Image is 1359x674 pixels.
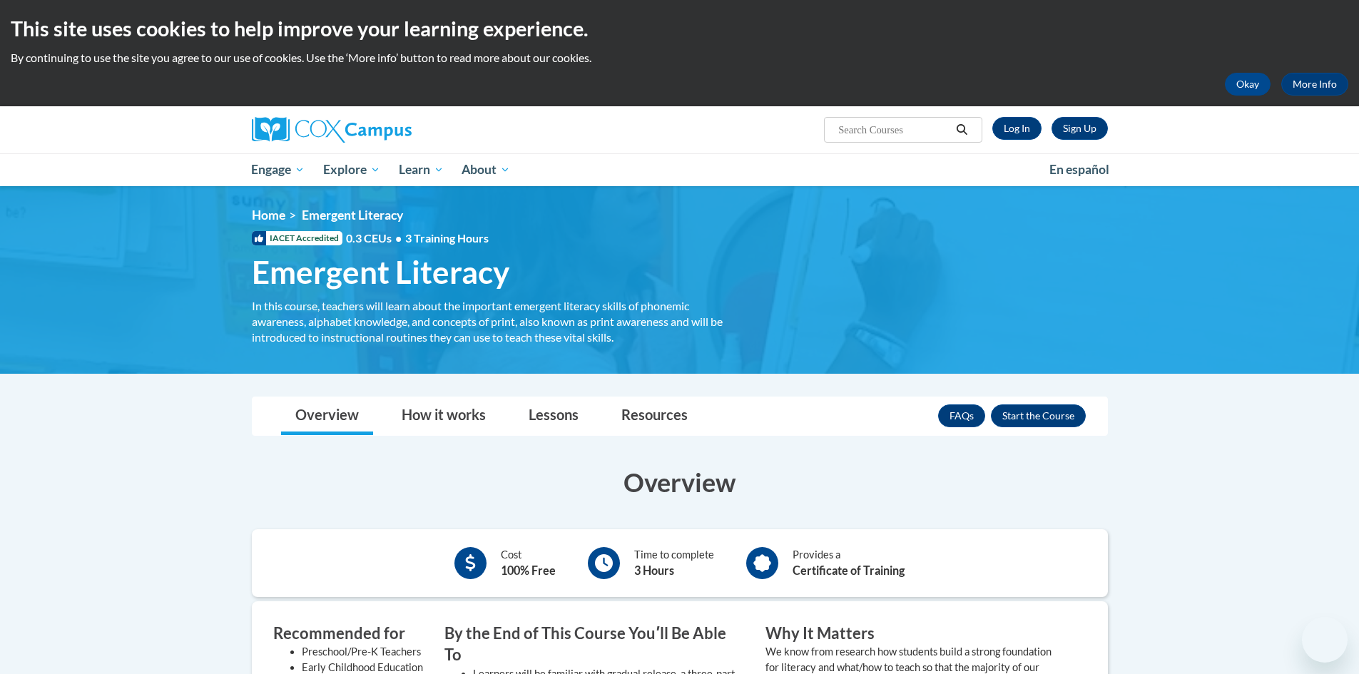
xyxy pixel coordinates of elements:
[281,397,373,435] a: Overview
[951,121,972,138] button: Search
[793,547,905,579] div: Provides a
[390,153,453,186] a: Learn
[302,208,403,223] span: Emergent Literacy
[387,397,500,435] a: How it works
[634,563,674,577] b: 3 Hours
[1049,162,1109,177] span: En español
[252,117,412,143] img: Cox Campus
[444,623,744,667] h3: By the End of This Course Youʹll Be Able To
[273,623,423,645] h3: Recommended for
[452,153,519,186] a: About
[501,563,556,577] b: 100% Free
[252,298,744,345] div: In this course, teachers will learn about the important emergent literacy skills of phonemic awar...
[252,253,509,291] span: Emergent Literacy
[346,230,489,246] span: 0.3 CEUs
[252,208,285,223] a: Home
[634,547,714,579] div: Time to complete
[252,464,1108,500] h3: Overview
[765,623,1065,645] h3: Why It Matters
[314,153,390,186] a: Explore
[251,161,305,178] span: Engage
[793,563,905,577] b: Certificate of Training
[399,161,444,178] span: Learn
[395,231,402,245] span: •
[1040,155,1119,185] a: En español
[514,397,593,435] a: Lessons
[462,161,510,178] span: About
[938,404,985,427] a: FAQs
[252,231,342,245] span: IACET Accredited
[302,644,423,660] li: Preschool/Pre-K Teachers
[1281,73,1348,96] a: More Info
[11,14,1348,43] h2: This site uses cookies to help improve your learning experience.
[1302,617,1348,663] iframe: Button to launch messaging window
[230,153,1129,186] div: Main menu
[243,153,315,186] a: Engage
[1225,73,1271,96] button: Okay
[607,397,702,435] a: Resources
[837,121,951,138] input: Search Courses
[991,404,1086,427] button: Enroll
[1052,117,1108,140] a: Register
[252,117,523,143] a: Cox Campus
[323,161,380,178] span: Explore
[11,50,1348,66] p: By continuing to use the site you agree to our use of cookies. Use the ‘More info’ button to read...
[501,547,556,579] div: Cost
[992,117,1042,140] a: Log In
[405,231,489,245] span: 3 Training Hours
